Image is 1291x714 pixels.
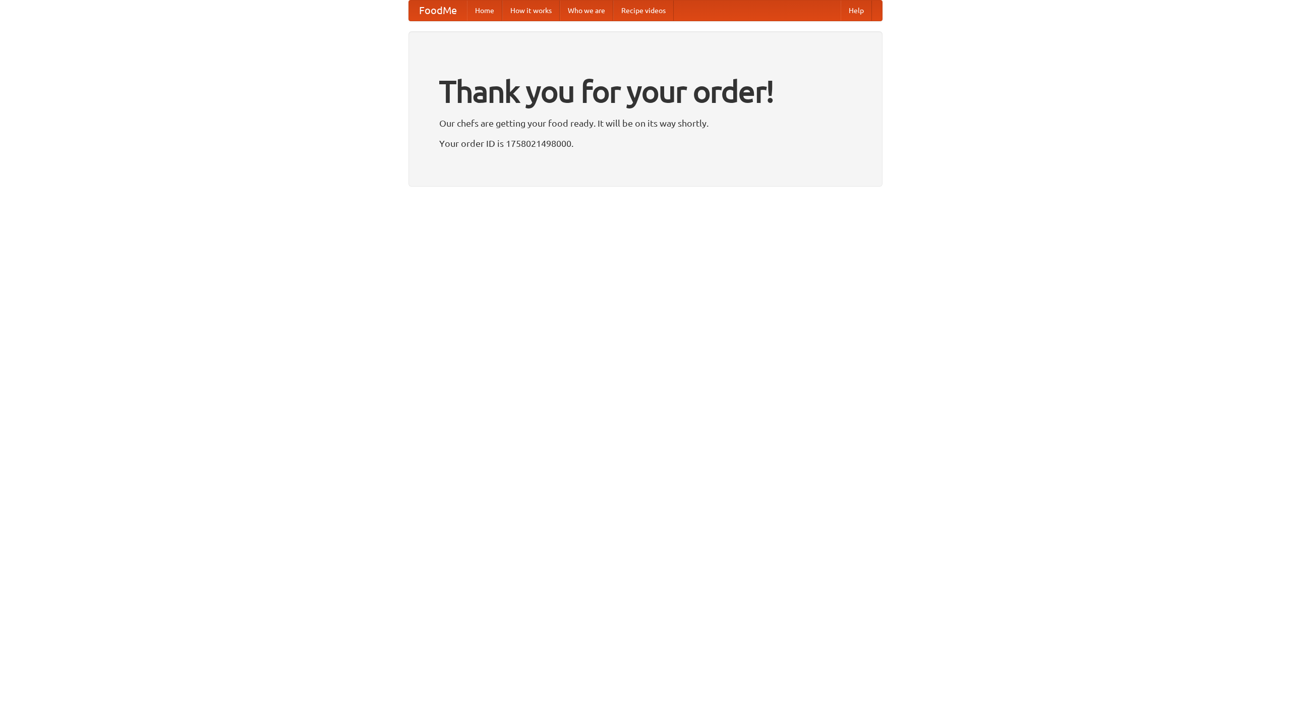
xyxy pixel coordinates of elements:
a: Who we are [560,1,613,21]
a: FoodMe [409,1,467,21]
a: Recipe videos [613,1,674,21]
p: Our chefs are getting your food ready. It will be on its way shortly. [439,116,852,131]
p: Your order ID is 1758021498000. [439,136,852,151]
h1: Thank you for your order! [439,67,852,116]
a: Help [841,1,872,21]
a: How it works [502,1,560,21]
a: Home [467,1,502,21]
